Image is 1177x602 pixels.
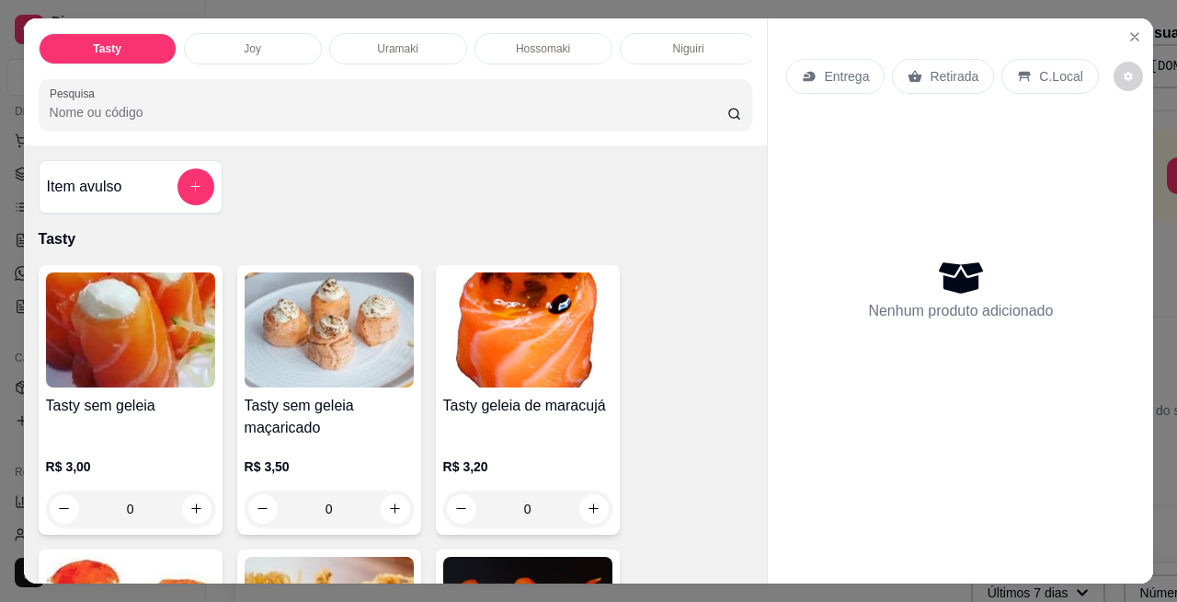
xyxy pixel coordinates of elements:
button: increase-product-quantity [381,494,410,524]
h4: Tasty sem geleia [46,395,215,417]
button: decrease-product-quantity [447,494,476,524]
p: Hossomaki [516,41,570,56]
p: R$ 3,20 [443,457,612,476]
p: Niguiri [673,41,704,56]
p: Tasty [93,41,120,56]
input: Pesquisa [50,103,727,122]
h4: Tasty sem geleia maçaricado [245,395,414,439]
button: add-separate-item [177,168,214,205]
p: Uramaki [377,41,418,56]
p: C.Local [1039,67,1082,86]
p: Joy [244,41,261,56]
button: decrease-product-quantity [248,494,278,524]
p: Entrega [824,67,869,86]
p: R$ 3,00 [46,457,215,476]
label: Pesquisa [50,86,101,101]
img: product-image [443,272,612,388]
p: R$ 3,50 [245,457,414,476]
p: Tasty [39,228,753,250]
img: product-image [245,272,414,388]
h4: Item avulso [47,176,122,198]
button: Close [1120,22,1149,52]
p: Nenhum produto adicionado [868,300,1053,322]
p: Retirada [930,67,978,86]
img: product-image [46,272,215,388]
button: increase-product-quantity [579,494,609,524]
button: decrease-product-quantity [1114,62,1143,91]
h4: Tasty geleia de maracujá [443,395,612,417]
